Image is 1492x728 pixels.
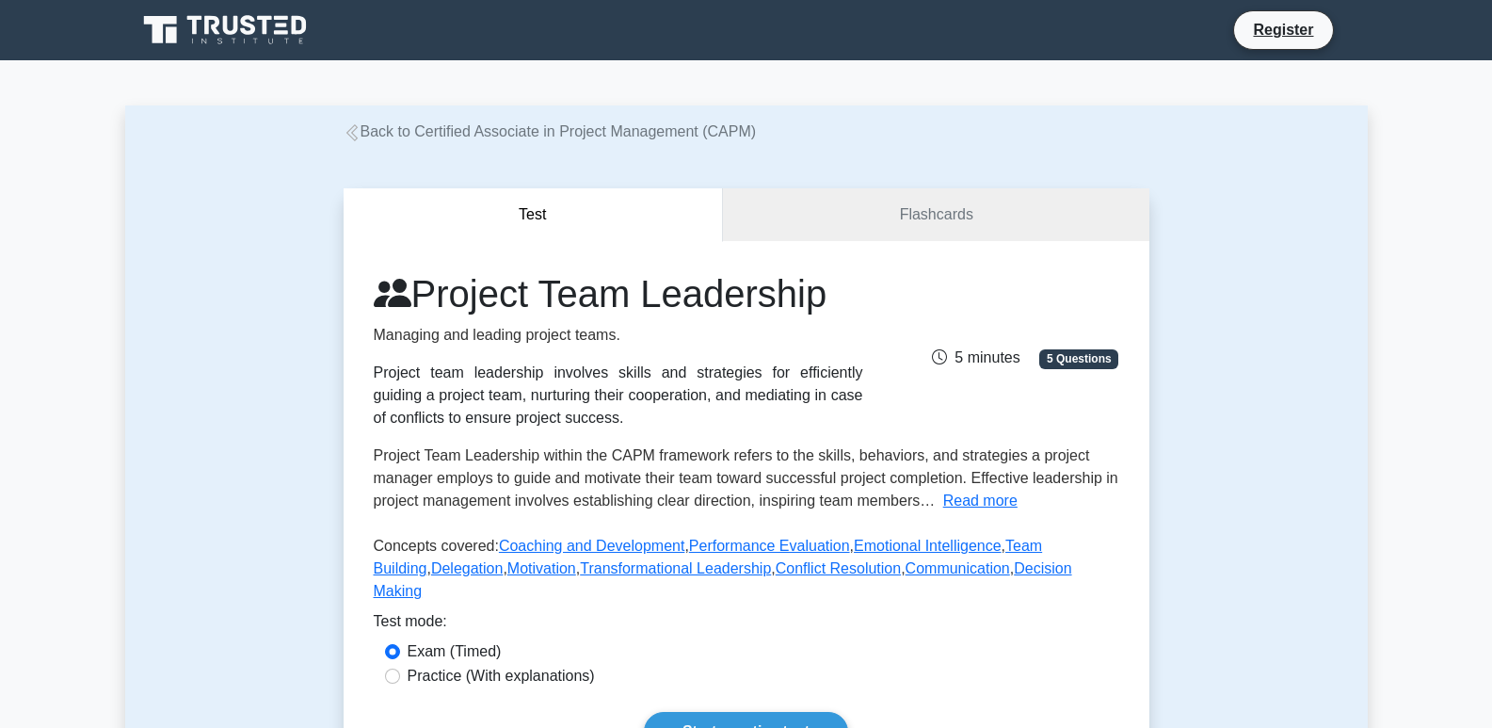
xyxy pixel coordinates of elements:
[580,560,771,576] a: Transformational Leadership
[906,560,1010,576] a: Communication
[374,610,1119,640] div: Test mode:
[1242,18,1324,41] a: Register
[374,535,1119,610] p: Concepts covered: , , , , , , , , ,
[1039,349,1118,368] span: 5 Questions
[374,324,863,347] p: Managing and leading project teams.
[499,538,684,554] a: Coaching and Development
[344,123,757,139] a: Back to Certified Associate in Project Management (CAPM)
[431,560,504,576] a: Delegation
[374,362,863,429] div: Project team leadership involves skills and strategies for efficiently guiding a project team, nu...
[408,665,595,688] label: Practice (With explanations)
[689,538,850,554] a: Performance Evaluation
[374,271,863,316] h1: Project Team Leadership
[374,447,1118,509] span: Project Team Leadership within the CAPM framework refers to the skills, behaviors, and strategies...
[932,349,1019,365] span: 5 minutes
[344,188,724,242] button: Test
[507,560,576,576] a: Motivation
[408,640,502,663] label: Exam (Timed)
[723,188,1148,242] a: Flashcards
[776,560,901,576] a: Conflict Resolution
[943,490,1018,512] button: Read more
[854,538,1002,554] a: Emotional Intelligence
